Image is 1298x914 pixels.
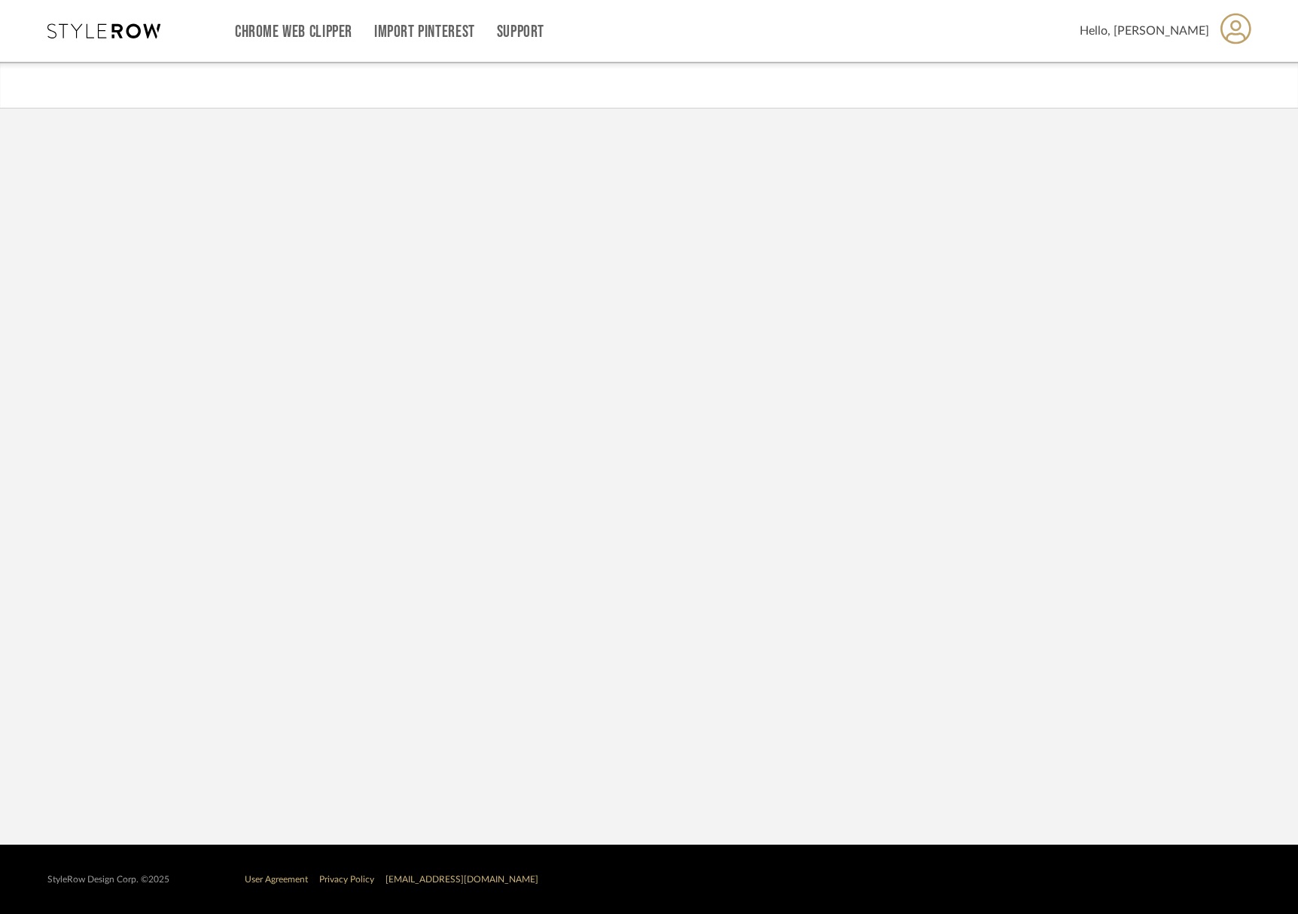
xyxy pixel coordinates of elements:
div: StyleRow Design Corp. ©2025 [47,874,169,885]
a: Support [497,26,544,38]
a: Import Pinterest [374,26,475,38]
a: Privacy Policy [319,875,374,884]
span: Hello, [PERSON_NAME] [1080,22,1209,40]
a: [EMAIL_ADDRESS][DOMAIN_NAME] [385,875,538,884]
a: User Agreement [245,875,308,884]
a: Chrome Web Clipper [235,26,352,38]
